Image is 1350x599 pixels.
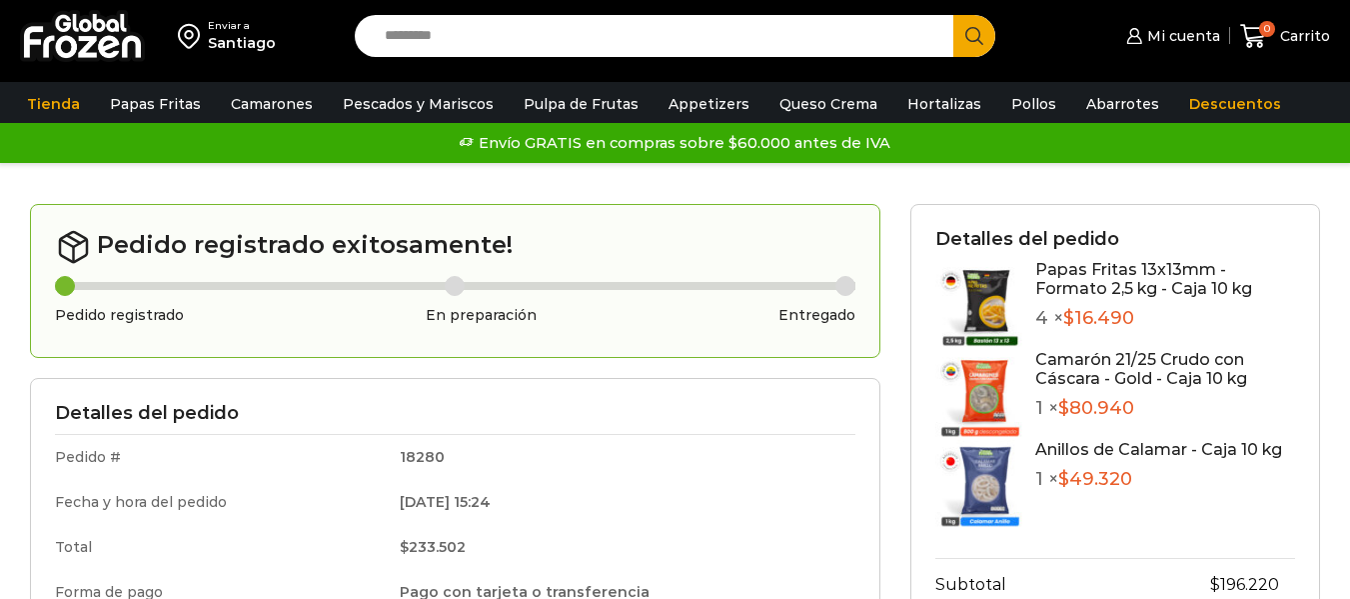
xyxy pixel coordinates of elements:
[1179,85,1291,123] a: Descuentos
[55,307,184,324] h3: Pedido registrado
[1275,26,1330,46] span: Carrito
[1035,308,1295,330] p: 4 ×
[1076,85,1169,123] a: Abarrotes
[769,85,887,123] a: Queso Crema
[208,33,276,53] div: Santiago
[333,85,504,123] a: Pescados y Mariscos
[100,85,211,123] a: Papas Fritas
[659,85,759,123] a: Appetizers
[55,435,386,480] td: Pedido #
[1210,575,1279,594] bdi: 196.220
[1035,260,1252,298] a: Papas Fritas 13x13mm - Formato 2,5 kg - Caja 10 kg
[386,435,855,480] td: 18280
[1058,397,1069,419] span: $
[55,403,855,425] h3: Detalles del pedido
[426,307,537,324] h3: En preparación
[1142,26,1220,46] span: Mi cuenta
[55,480,386,525] td: Fecha y hora del pedido
[1035,440,1282,459] a: Anillos de Calamar - Caja 10 kg
[1035,398,1295,420] p: 1 ×
[1035,350,1247,388] a: Camarón 21/25 Crudo con Cáscara - Gold - Caja 10 kg
[208,19,276,33] div: Enviar a
[778,307,855,324] h3: Entregado
[17,85,90,123] a: Tienda
[221,85,323,123] a: Camarones
[1259,21,1275,37] span: 0
[1063,307,1134,329] bdi: 16.490
[1063,307,1074,329] span: $
[400,538,409,556] span: $
[400,538,466,556] bdi: 233.502
[1001,85,1066,123] a: Pollos
[55,229,855,265] h2: Pedido registrado exitosamente!
[1035,469,1282,491] p: 1 ×
[1058,397,1134,419] bdi: 80.940
[55,525,386,570] td: Total
[514,85,649,123] a: Pulpa de Frutas
[1121,16,1219,56] a: Mi cuenta
[897,85,991,123] a: Hortalizas
[1058,468,1132,490] bdi: 49.320
[935,229,1295,251] h3: Detalles del pedido
[178,19,208,53] img: address-field-icon.svg
[386,480,855,525] td: [DATE] 15:24
[953,15,995,57] button: Search button
[1210,575,1220,594] span: $
[1058,468,1069,490] span: $
[1240,13,1330,60] a: 0 Carrito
